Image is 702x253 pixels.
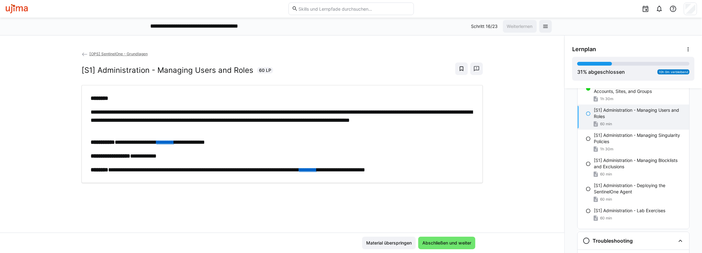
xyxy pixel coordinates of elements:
[82,51,148,56] a: [OPS] SentinelOne - Grundlagen
[594,82,684,94] p: [S1] Administration - Administering Accounts, Sites, and Groups
[506,23,534,30] span: Weiterlernen
[82,66,253,75] h2: [S1] Administration - Managing Users and Roles
[594,157,684,170] p: [S1] Administration - Managing Blocklists and Exclusions
[259,67,271,73] span: 60 LP
[362,237,416,249] button: Material überspringen
[365,240,413,246] span: Material überspringen
[600,96,613,101] span: 1h 30m
[593,238,633,244] h3: Troubleshooting
[600,197,612,202] span: 60 min
[577,69,583,75] span: 31
[594,207,665,214] p: [S1] Administration - Lab Exercises
[503,20,537,33] button: Weiterlernen
[471,23,498,30] p: Schritt 16/23
[600,121,612,127] span: 60 min
[600,147,613,152] span: 1h 30m
[418,237,475,249] button: Abschließen und weiter
[594,107,684,120] p: [S1] Administration - Managing Users and Roles
[659,70,688,74] span: 10h 0m verbleibend
[600,216,612,221] span: 60 min
[89,51,148,56] span: [OPS] SentinelOne - Grundlagen
[298,6,410,12] input: Skills und Lernpfade durchsuchen…
[421,240,472,246] span: Abschließen und weiter
[572,46,596,53] span: Lernplan
[594,182,684,195] p: [S1] Administration - Deploying the SentinelOne Agent
[594,132,684,145] p: [S1] Administration - Managing Singularity Policies
[600,172,612,177] span: 60 min
[577,68,625,76] div: % abgeschlossen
